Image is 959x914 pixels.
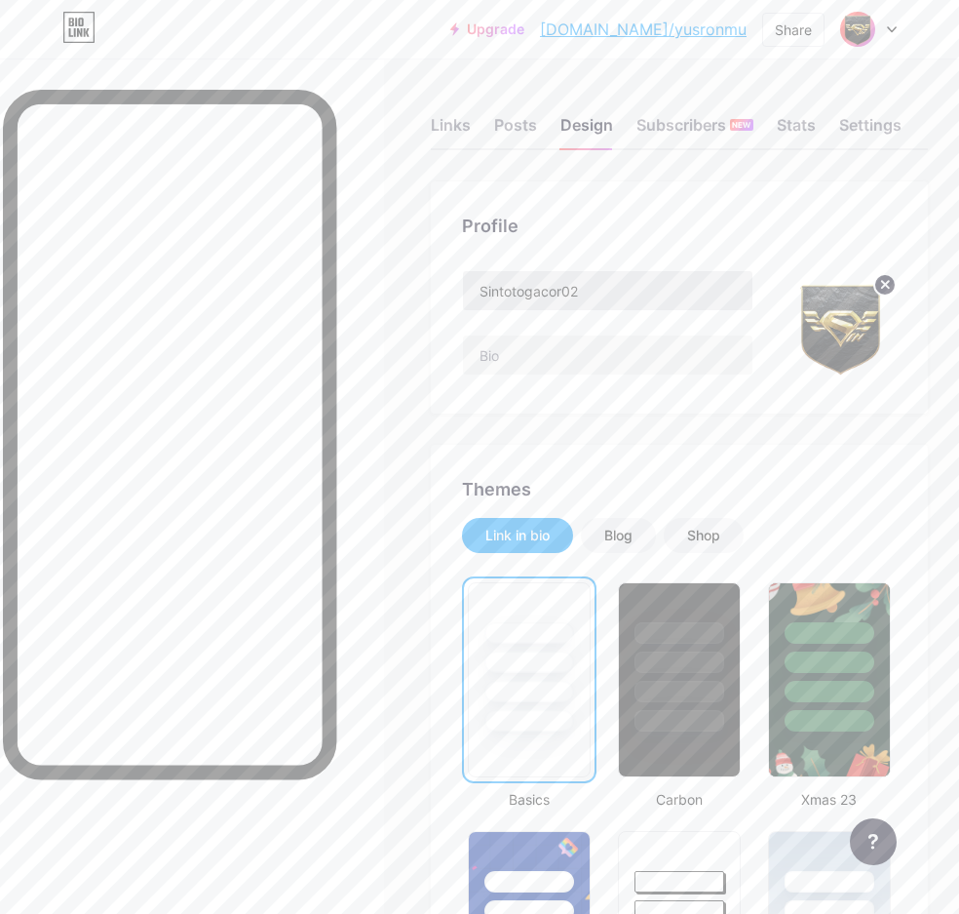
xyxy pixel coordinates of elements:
[612,789,747,810] div: Carbon
[431,113,471,148] div: Links
[463,271,752,310] input: Name
[687,526,720,545] div: Shop
[462,476,897,502] div: Themes
[494,113,537,148] div: Posts
[777,113,816,148] div: Stats
[604,526,633,545] div: Blog
[839,113,901,148] div: Settings
[762,789,897,810] div: Xmas 23
[540,18,747,41] a: [DOMAIN_NAME]/yusronmu
[462,213,897,239] div: Profile
[450,21,524,37] a: Upgrade
[732,119,750,131] span: NEW
[462,789,596,810] div: Basics
[839,11,876,48] img: yusron muttaqin
[785,270,897,382] img: yusron muttaqin
[636,113,753,148] div: Subscribers
[485,526,550,545] div: Link in bio
[775,20,812,40] div: Share
[560,113,613,148] div: Design
[463,336,752,375] input: Bio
